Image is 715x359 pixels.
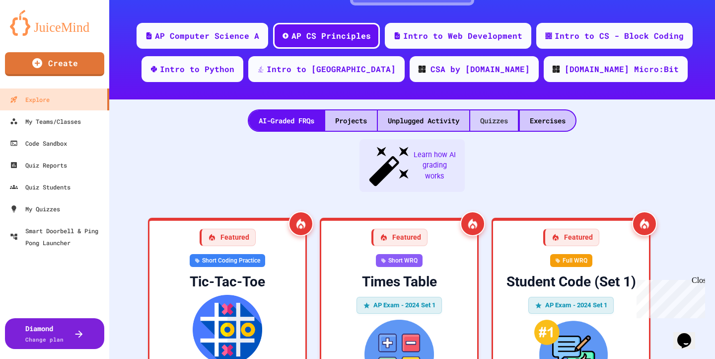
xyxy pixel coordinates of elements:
iframe: chat widget [673,319,705,349]
div: Chat with us now!Close [4,4,69,63]
span: Learn how AI grading works [412,150,457,182]
div: Tic-Tac-Toe [157,273,297,291]
div: Short WRQ [376,254,423,267]
a: Create [5,52,104,76]
div: AP Exam - 2024 Set 1 [357,297,442,314]
div: My Quizzes [10,203,60,215]
div: Intro to Python [160,63,234,75]
div: Featured [543,229,599,246]
img: CODE_logo_RGB.png [553,66,560,73]
div: Intro to Web Development [403,30,522,42]
div: Times Table [329,273,469,291]
div: Code Sandbox [10,137,67,149]
div: CSA by [DOMAIN_NAME] [430,63,530,75]
span: Change plan [25,336,64,343]
div: Featured [371,229,428,246]
div: [DOMAIN_NAME] Micro:Bit [565,63,679,75]
div: Quizzes [470,110,518,131]
div: Unplugged Activity [378,110,469,131]
div: My Teams/Classes [10,115,81,127]
div: Projects [325,110,377,131]
div: Smart Doorbell & Ping Pong Launcher [10,225,105,249]
div: Intro to [GEOGRAPHIC_DATA] [267,63,396,75]
div: Full WRQ [550,254,592,267]
button: DiamondChange plan [5,318,104,349]
iframe: chat widget [633,276,705,318]
div: AI-Graded FRQs [249,110,324,131]
div: Intro to CS - Block Coding [555,30,684,42]
div: AP CS Principles [291,30,371,42]
div: AP Computer Science A [155,30,259,42]
div: Diamond [25,323,64,344]
div: Exercises [520,110,575,131]
div: Quiz Reports [10,159,67,171]
div: Student Code (Set 1) [501,273,641,291]
div: Featured [200,229,256,246]
div: Quiz Students [10,181,71,193]
img: CODE_logo_RGB.png [419,66,426,73]
div: Explore [10,93,50,105]
div: AP Exam - 2024 Set 1 [528,297,614,314]
img: logo-orange.svg [10,10,99,36]
div: Short Coding Practice [190,254,265,267]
